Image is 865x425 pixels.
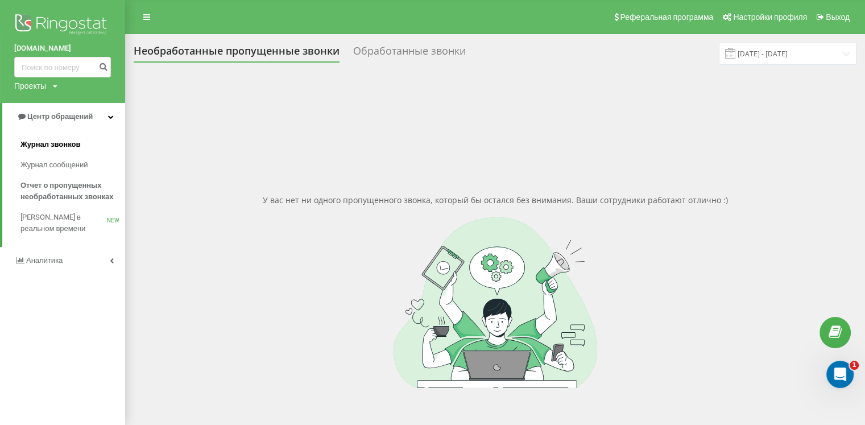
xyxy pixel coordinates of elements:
iframe: Intercom live chat [826,361,854,388]
span: Реферальная программа [620,13,713,22]
span: Центр обращений [27,112,93,121]
a: Журнал звонков [20,134,125,155]
img: Ringostat logo [14,11,111,40]
div: Обработанные звонки [353,45,466,63]
div: Проекты [14,80,46,92]
span: Журнал сообщений [20,159,88,171]
span: Аналитика [26,256,63,265]
a: [DOMAIN_NAME] [14,43,111,54]
span: Выход [826,13,850,22]
a: Журнал сообщений [20,155,125,175]
a: Центр обращений [2,103,125,130]
span: Журнал звонков [20,139,80,150]
a: [PERSON_NAME] в реальном времениNEW [20,207,125,239]
input: Поиск по номеру [14,57,111,77]
span: Отчет о пропущенных необработанных звонках [20,180,119,203]
span: 1 [850,361,859,370]
a: Отчет о пропущенных необработанных звонках [20,175,125,207]
span: Настройки профиля [733,13,807,22]
div: Необработанные пропущенные звонки [134,45,340,63]
span: [PERSON_NAME] в реальном времени [20,212,107,234]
